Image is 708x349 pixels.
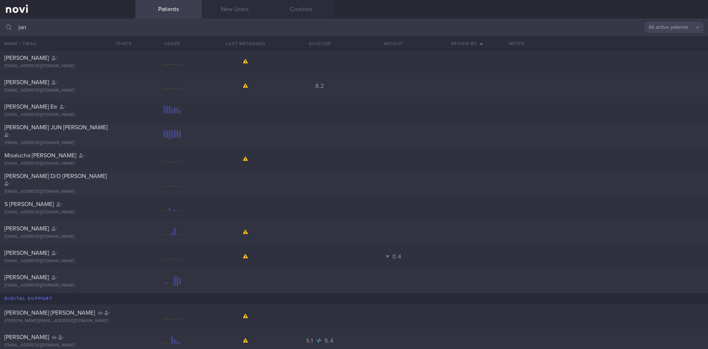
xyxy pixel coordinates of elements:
span: 0.4 [392,254,402,260]
div: Usage [135,36,209,51]
div: [EMAIL_ADDRESS][DOMAIN_NAME] [4,88,131,93]
span: [PERSON_NAME] [PERSON_NAME] [4,310,95,316]
div: [PERSON_NAME][EMAIL_ADDRESS][DOMAIN_NAME] [4,318,131,324]
span: [PERSON_NAME] JUN [PERSON_NAME] [4,124,108,130]
span: [PERSON_NAME] [4,274,49,280]
div: [EMAIL_ADDRESS][DOMAIN_NAME] [4,112,131,118]
div: [EMAIL_ADDRESS][DOMAIN_NAME] [4,64,131,69]
div: [EMAIL_ADDRESS][DOMAIN_NAME] [4,189,131,195]
span: [PERSON_NAME] [4,55,49,61]
span: [PERSON_NAME] [4,334,49,340]
span: 8.2 [315,83,324,89]
div: [EMAIL_ADDRESS][DOMAIN_NAME] [4,234,131,240]
button: Chats [106,36,135,51]
div: [EMAIL_ADDRESS][DOMAIN_NAME] [4,210,131,215]
button: All active patients [645,22,704,33]
div: [EMAIL_ADDRESS][DOMAIN_NAME] [4,283,131,288]
span: Misalucha [PERSON_NAME] [4,153,76,158]
div: [EMAIL_ADDRESS][DOMAIN_NAME] [4,161,131,167]
span: 5.4 [324,338,333,344]
button: Weight [357,36,430,51]
span: 5.1 [306,338,315,344]
div: [EMAIL_ADDRESS][DOMAIN_NAME] [4,259,131,264]
span: [PERSON_NAME] [4,250,49,256]
span: [PERSON_NAME] Ee [4,104,57,110]
button: Glucose [283,36,357,51]
span: [PERSON_NAME] D/O [PERSON_NAME] [4,173,107,179]
div: Notes [504,36,708,51]
span: [PERSON_NAME] [4,79,49,85]
button: Review By [430,36,504,51]
div: [EMAIL_ADDRESS][DOMAIN_NAME] [4,140,131,146]
span: [PERSON_NAME] [4,226,49,232]
span: S [PERSON_NAME] [4,201,54,207]
div: [EMAIL_ADDRESS][DOMAIN_NAME] [4,343,131,348]
button: Last Messaged [209,36,283,51]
